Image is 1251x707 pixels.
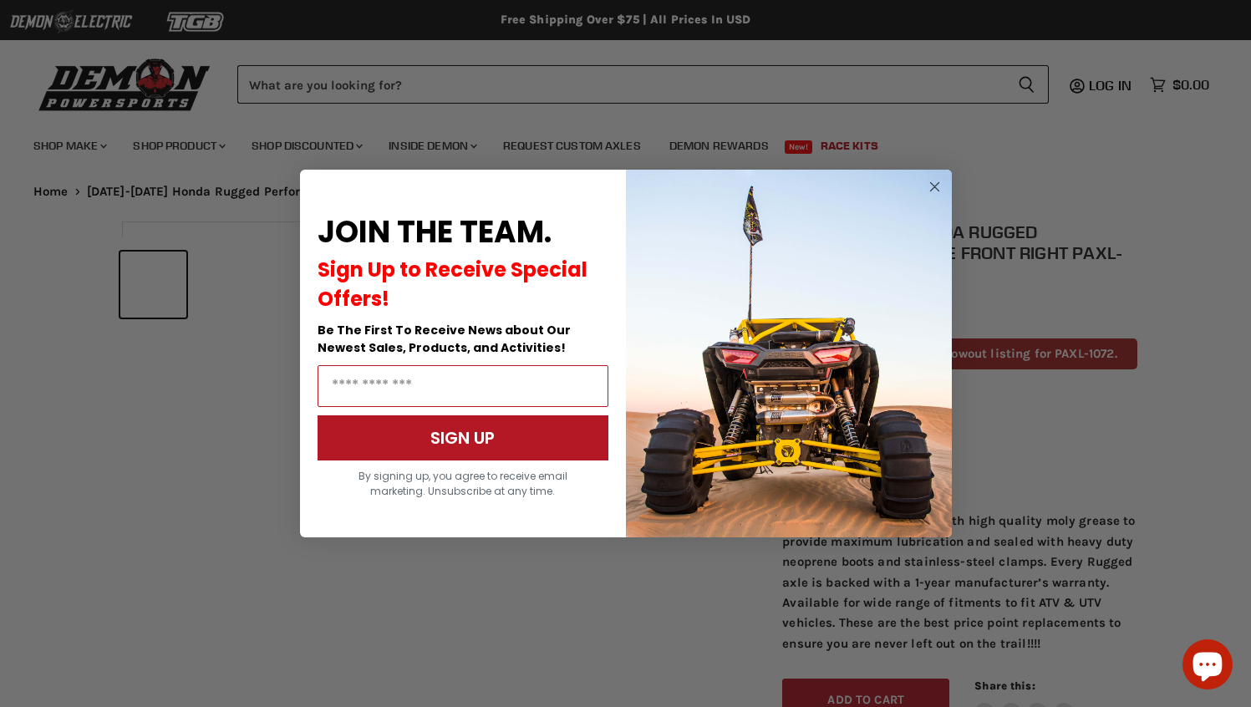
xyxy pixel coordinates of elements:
span: Sign Up to Receive Special Offers! [318,256,587,313]
inbox-online-store-chat: Shopify online store chat [1177,639,1238,694]
img: a9095488-b6e7-41ba-879d-588abfab540b.jpeg [626,170,952,537]
button: Close dialog [924,176,945,197]
span: By signing up, you agree to receive email marketing. Unsubscribe at any time. [359,469,567,498]
button: SIGN UP [318,415,608,460]
span: JOIN THE TEAM. [318,211,552,253]
input: Email Address [318,365,608,407]
span: Be The First To Receive News about Our Newest Sales, Products, and Activities! [318,322,571,356]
